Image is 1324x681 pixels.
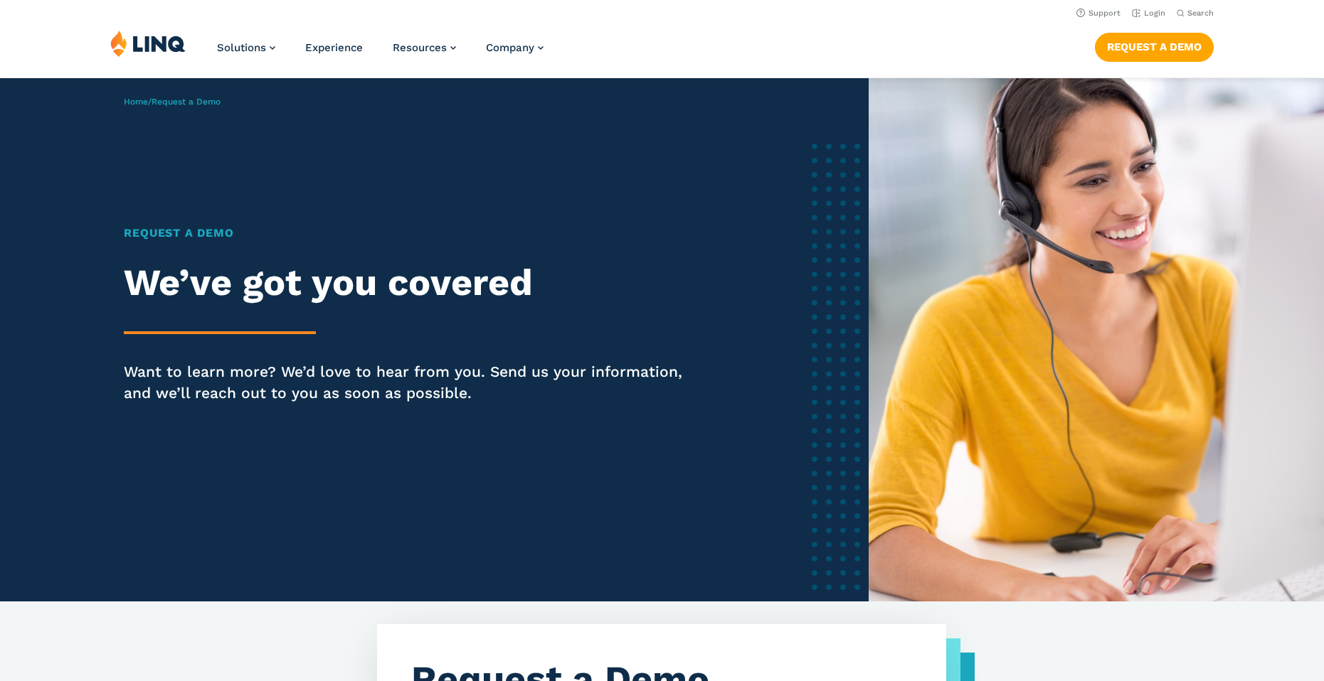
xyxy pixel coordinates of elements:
[486,41,534,54] span: Company
[110,30,186,57] img: LINQ | K‑12 Software
[1095,30,1214,61] nav: Button Navigation
[869,78,1324,601] img: Female software representative
[124,361,711,404] p: Want to learn more? We’d love to hear from you. Send us your information, and we’ll reach out to ...
[124,97,221,107] span: /
[217,41,266,54] span: Solutions
[217,41,275,54] a: Solutions
[393,41,456,54] a: Resources
[1177,8,1214,18] button: Open Search Bar
[1076,9,1121,18] a: Support
[486,41,544,54] a: Company
[124,97,148,107] a: Home
[393,41,447,54] span: Resources
[124,262,711,304] h2: We’ve got you covered
[1187,9,1214,18] span: Search
[124,225,711,242] h1: Request a Demo
[152,97,221,107] span: Request a Demo
[217,30,544,77] nav: Primary Navigation
[1132,9,1165,18] a: Login
[1095,33,1214,61] a: Request a Demo
[305,41,363,54] a: Experience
